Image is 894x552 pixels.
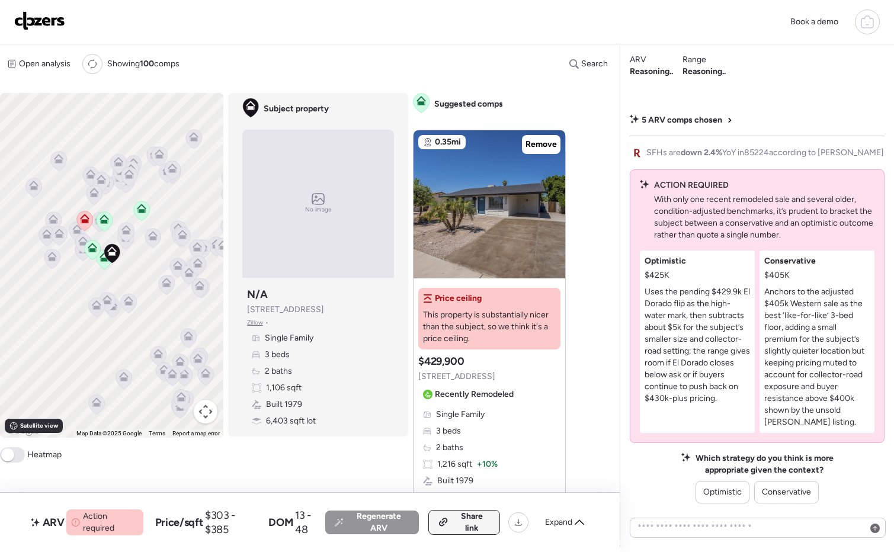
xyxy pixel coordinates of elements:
span: -2% [491,492,506,503]
span: 5 ARV comps chosen [642,114,722,126]
span: $405K [764,269,790,281]
span: 2 baths [265,365,292,377]
span: This property is substantially nicer than the subject, so we think it's a price ceiling. [423,309,556,345]
span: Suggested comps [434,98,503,110]
span: Satellite view [20,421,58,431]
span: [STREET_ADDRESS] [247,304,324,316]
p: Anchors to the adjusted $405k Western sale as the best ‘like-for-like’ 3-bed floor, adding a smal... [764,286,870,428]
span: Price/sqft [155,515,203,529]
span: ARV [43,515,65,529]
span: Showing comps [107,58,180,70]
span: SFHs are YoY in 85224 according to [PERSON_NAME] [646,147,884,159]
span: 3 beds [265,349,290,361]
span: Reasoning.. [682,66,726,78]
span: 100 [140,59,154,69]
span: 1,106 sqft [266,382,302,394]
span: ARV [630,54,646,66]
h3: $429,900 [418,354,464,368]
span: Conservative [762,486,811,498]
span: [STREET_ADDRESS] [418,371,495,383]
span: Open analysis [19,58,71,70]
span: 6,290 sqft lot [437,492,486,503]
span: $425K [645,269,669,281]
span: Which strategy do you think is more appropriate given the context? [696,452,834,476]
span: down 2.4% [681,147,722,158]
span: ACTION REQUIRED [654,179,729,191]
span: Remove [525,139,557,150]
span: 6,403 sqft lot [266,415,316,427]
span: Single Family [265,332,313,344]
span: 1,216 sqft [437,458,472,470]
span: Built 1979 [437,475,473,487]
span: No image [305,205,331,214]
a: Terms [149,430,165,437]
span: DOM [268,515,293,529]
span: 3 beds [436,425,461,437]
span: Conservative [764,255,816,267]
span: Regenerate ARV [348,511,409,534]
span: Action required [83,511,139,534]
span: $303 - $385 [205,508,259,537]
span: Optimistic [703,486,742,498]
span: Book a demo [790,17,838,27]
span: Zillow [247,318,263,328]
img: Google [3,422,42,438]
span: Share link [453,511,490,534]
span: + 10% [477,458,498,470]
span: Expand [545,516,572,528]
span: Subject property [264,103,329,115]
span: • [265,318,268,328]
span: Search [581,58,608,70]
span: Heatmap [27,449,62,461]
span: Single Family [436,409,485,421]
button: Map camera controls [194,400,217,423]
span: 13 - 48 [295,508,325,537]
span: 0.35mi [435,136,461,148]
p: With only one recent remodeled sale and several older, condition-adjusted benchmarks, it’s pruden... [654,194,874,241]
img: Logo [14,11,65,30]
span: Range [682,54,706,66]
span: 2 baths [436,442,463,454]
h3: N/A [247,287,267,301]
span: Reasoning.. [630,66,673,78]
a: Open this area in Google Maps (opens a new window) [3,422,42,438]
span: Optimistic [645,255,686,267]
p: Uses the pending $429.9k El Dorado flip as the high-water mark, then subtracts about $5k for the ... [645,286,750,405]
a: Report a map error [172,430,220,437]
span: Recently Remodeled [435,389,514,400]
span: Built 1979 [266,399,302,410]
span: Price ceiling [435,293,482,304]
span: Map Data ©2025 Google [76,430,142,437]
